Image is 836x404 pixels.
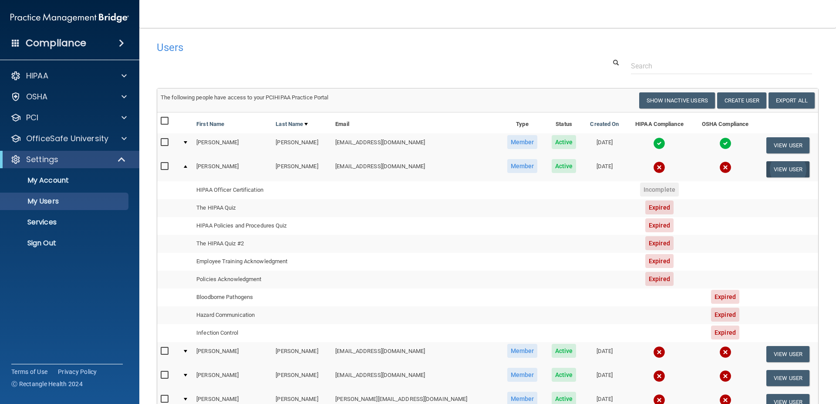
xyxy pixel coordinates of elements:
[10,92,127,102] a: OSHA
[332,112,500,133] th: Email
[196,119,224,129] a: First Name
[26,37,86,49] h4: Compliance
[10,112,127,123] a: PCI
[332,157,500,181] td: [EMAIL_ADDRESS][DOMAIN_NAME]
[11,367,47,376] a: Terms of Use
[583,342,626,366] td: [DATE]
[26,133,108,144] p: OfficeSafe University
[193,253,332,271] td: Employee Training Acknowledgment
[626,112,693,133] th: HIPAA Compliance
[193,217,332,235] td: HIPAA Policies and Procedures Quiz
[26,112,38,123] p: PCI
[640,183,679,197] span: Incomplete
[193,133,272,157] td: [PERSON_NAME]
[6,218,125,227] p: Services
[653,161,665,173] img: cross.ca9f0e7f.svg
[645,218,674,232] span: Expired
[11,380,83,388] span: Ⓒ Rectangle Health 2024
[6,239,125,248] p: Sign Out
[552,159,576,173] span: Active
[507,368,538,382] span: Member
[507,135,538,149] span: Member
[653,346,665,358] img: cross.ca9f0e7f.svg
[631,58,812,74] input: Search
[545,112,583,133] th: Status
[193,306,332,324] td: Hazard Communication
[552,344,576,358] span: Active
[507,344,538,358] span: Member
[58,367,97,376] a: Privacy Policy
[719,161,731,173] img: cross.ca9f0e7f.svg
[193,199,332,217] td: The HIPAA Quiz
[193,366,272,390] td: [PERSON_NAME]
[276,119,308,129] a: Last Name
[590,119,619,129] a: Created On
[500,112,545,133] th: Type
[193,271,332,289] td: Policies Acknowledgment
[193,289,332,306] td: Bloodborne Pathogens
[645,254,674,268] span: Expired
[10,71,127,81] a: HIPAA
[766,370,809,386] button: View User
[766,137,809,153] button: View User
[653,370,665,382] img: cross.ca9f0e7f.svg
[272,366,332,390] td: [PERSON_NAME]
[193,324,332,342] td: Infection Control
[157,42,537,53] h4: Users
[645,200,674,214] span: Expired
[711,290,739,304] span: Expired
[10,133,127,144] a: OfficeSafe University
[161,94,329,101] span: The following people have access to your PCIHIPAA Practice Portal
[10,9,129,27] img: PMB logo
[272,133,332,157] td: [PERSON_NAME]
[769,92,815,109] a: Export All
[10,154,126,165] a: Settings
[717,92,766,109] button: Create User
[6,176,125,185] p: My Account
[332,366,500,390] td: [EMAIL_ADDRESS][DOMAIN_NAME]
[639,92,715,109] button: Show Inactive Users
[193,342,272,366] td: [PERSON_NAME]
[272,342,332,366] td: [PERSON_NAME]
[332,133,500,157] td: [EMAIL_ADDRESS][DOMAIN_NAME]
[719,137,731,149] img: tick.e7d51cea.svg
[711,308,739,322] span: Expired
[693,112,758,133] th: OSHA Compliance
[507,159,538,173] span: Member
[6,197,125,206] p: My Users
[26,92,48,102] p: OSHA
[583,366,626,390] td: [DATE]
[193,157,272,181] td: [PERSON_NAME]
[583,133,626,157] td: [DATE]
[653,137,665,149] img: tick.e7d51cea.svg
[685,342,826,377] iframe: Drift Widget Chat Controller
[645,236,674,250] span: Expired
[193,235,332,253] td: The HIPAA Quiz #2
[193,181,332,199] td: HIPAA Officer Certification
[332,342,500,366] td: [EMAIL_ADDRESS][DOMAIN_NAME]
[583,157,626,181] td: [DATE]
[26,154,58,165] p: Settings
[552,135,576,149] span: Active
[272,157,332,181] td: [PERSON_NAME]
[552,368,576,382] span: Active
[711,326,739,339] span: Expired
[645,272,674,286] span: Expired
[26,71,48,81] p: HIPAA
[766,161,809,177] button: View User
